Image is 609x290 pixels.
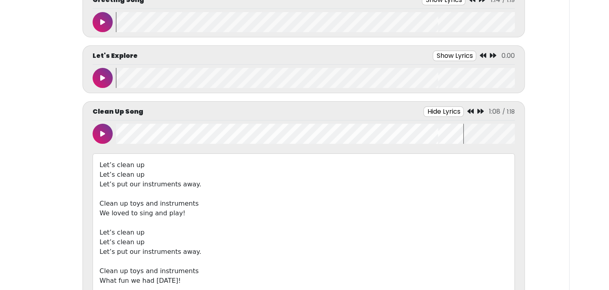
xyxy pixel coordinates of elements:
p: Let's Explore [93,51,138,61]
span: 1:08 [489,107,500,116]
p: Clean Up Song [93,107,143,116]
button: Show Lyrics [433,51,476,61]
span: / 1:18 [502,108,515,116]
button: Hide Lyrics [423,106,464,117]
span: 0.00 [502,51,515,60]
